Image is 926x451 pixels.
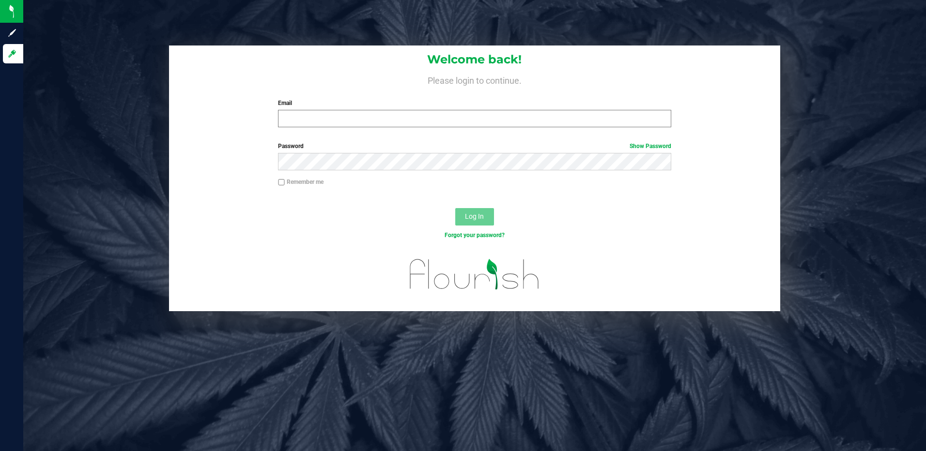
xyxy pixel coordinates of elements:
[278,143,304,150] span: Password
[169,53,781,66] h1: Welcome back!
[7,28,17,38] inline-svg: Sign up
[278,99,671,107] label: Email
[398,250,551,299] img: flourish_logo.svg
[455,208,494,225] button: Log In
[278,179,285,186] input: Remember me
[445,232,505,239] a: Forgot your password?
[169,74,781,85] h4: Please login to continue.
[465,212,484,220] span: Log In
[630,143,671,150] a: Show Password
[278,178,324,186] label: Remember me
[7,49,17,59] inline-svg: Log in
